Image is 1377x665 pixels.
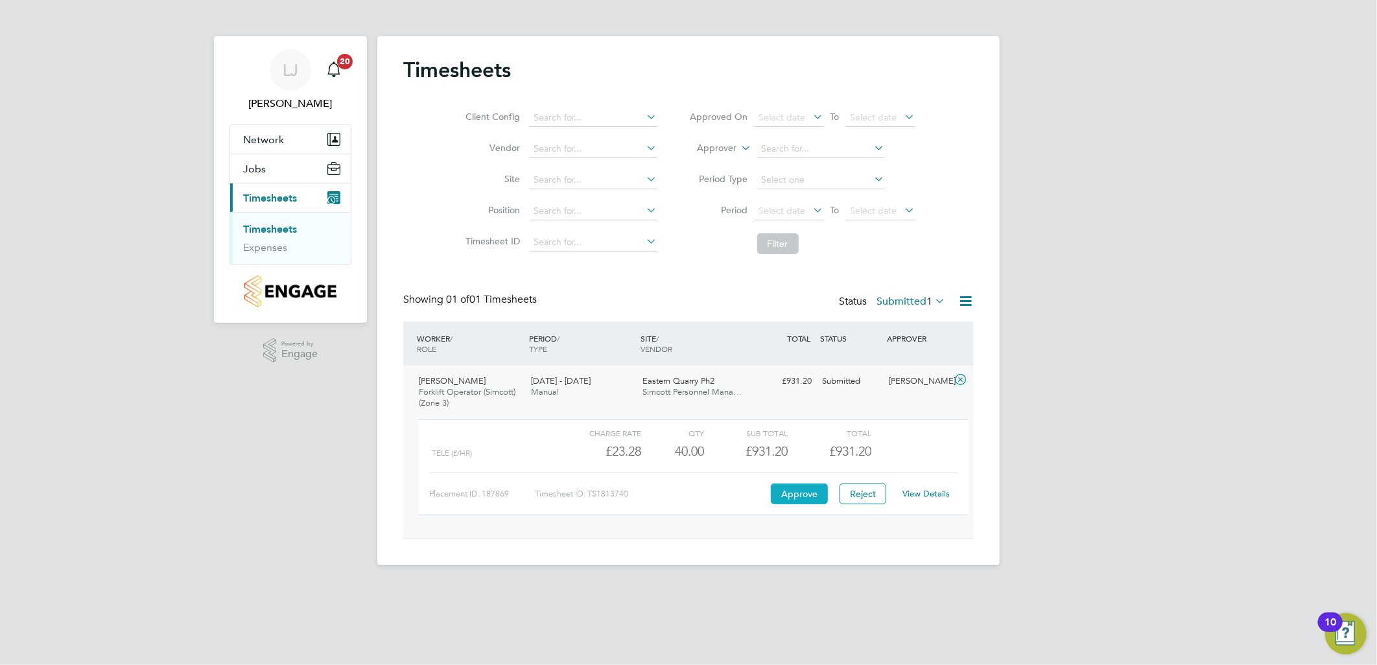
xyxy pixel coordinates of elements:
[690,111,748,122] label: Approved On
[851,205,897,216] span: Select date
[417,344,436,354] span: ROLE
[321,49,347,91] a: 20
[419,375,486,386] span: [PERSON_NAME]
[771,484,828,504] button: Approve
[230,96,351,111] span: Lewis Jenner
[450,333,453,344] span: /
[283,62,298,78] span: LJ
[432,449,472,458] span: tele (£/HR)
[243,223,297,235] a: Timesheets
[531,386,559,397] span: Manual
[840,484,886,504] button: Reject
[679,142,737,155] label: Approver
[643,386,742,397] span: Simcott Personnel Mana…
[462,204,521,216] label: Position
[787,333,810,344] span: TOTAL
[827,202,843,218] span: To
[530,233,657,251] input: Search for...
[535,484,768,504] div: Timesheet ID: TS1813740
[281,349,318,360] span: Engage
[1324,622,1336,639] div: 10
[839,293,948,311] div: Status
[243,241,287,253] a: Expenses
[419,386,515,408] span: Forklift Operator (Simcott) (Zone 3)
[263,338,318,363] a: Powered byEngage
[446,293,469,306] span: 01 of
[926,295,932,308] span: 1
[817,371,884,392] div: Submitted
[641,441,704,462] div: 40.00
[446,293,537,306] span: 01 Timesheets
[704,441,788,462] div: £931.20
[641,344,673,354] span: VENDOR
[462,173,521,185] label: Site
[830,443,872,459] span: £931.20
[530,171,657,189] input: Search for...
[759,111,806,123] span: Select date
[526,327,638,360] div: PERIOD
[877,295,945,308] label: Submitted
[403,293,539,307] div: Showing
[704,425,788,441] div: Sub Total
[757,171,885,189] input: Select one
[884,371,952,392] div: [PERSON_NAME]
[243,192,297,204] span: Timesheets
[529,344,547,354] span: TYPE
[757,233,799,254] button: Filter
[414,327,526,360] div: WORKER
[462,142,521,154] label: Vendor
[230,125,351,154] button: Network
[531,375,591,386] span: [DATE] - [DATE]
[657,333,659,344] span: /
[643,375,715,386] span: Eastern Quarry Ph2
[337,54,353,69] span: 20
[690,204,748,216] label: Period
[281,338,318,349] span: Powered by
[759,205,806,216] span: Select date
[429,484,535,504] div: Placement ID: 187869
[243,134,284,146] span: Network
[558,425,641,441] div: Charge rate
[1325,613,1367,655] button: Open Resource Center, 10 new notifications
[462,235,521,247] label: Timesheet ID
[827,108,843,125] span: To
[230,212,351,264] div: Timesheets
[638,327,750,360] div: SITE
[757,140,885,158] input: Search for...
[557,333,559,344] span: /
[462,111,521,122] label: Client Config
[530,140,657,158] input: Search for...
[230,275,351,307] a: Go to home page
[749,371,817,392] div: £931.20
[641,425,704,441] div: QTY
[530,202,657,220] input: Search for...
[214,36,367,323] nav: Main navigation
[788,425,871,441] div: Total
[903,488,950,499] a: View Details
[230,183,351,212] button: Timesheets
[243,163,266,175] span: Jobs
[690,173,748,185] label: Period Type
[230,49,351,111] a: LJ[PERSON_NAME]
[558,441,641,462] div: £23.28
[244,275,336,307] img: countryside-properties-logo-retina.png
[817,327,884,350] div: STATUS
[884,327,952,350] div: APPROVER
[403,57,511,83] h2: Timesheets
[851,111,897,123] span: Select date
[230,154,351,183] button: Jobs
[530,109,657,127] input: Search for...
